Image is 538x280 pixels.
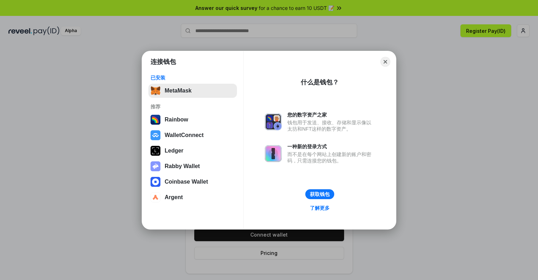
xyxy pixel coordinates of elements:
div: 您的数字资产之家 [287,112,375,118]
div: 而不是在每个网站上创建新的账户和密码，只需连接您的钱包。 [287,151,375,164]
img: svg+xml,%3Csvg%20width%3D%2228%22%20height%3D%2228%22%20viewBox%3D%220%200%2028%2028%22%20fill%3D... [151,130,160,140]
div: 什么是钱包？ [301,78,339,87]
div: Argent [165,194,183,201]
img: svg+xml,%3Csvg%20fill%3D%22none%22%20height%3D%2233%22%20viewBox%3D%220%200%2035%2033%22%20width%... [151,86,160,96]
img: svg+xml,%3Csvg%20width%3D%2228%22%20height%3D%2228%22%20viewBox%3D%220%200%2028%2028%22%20fill%3D... [151,177,160,187]
button: Rabby Wallet [148,159,237,173]
button: WalletConnect [148,128,237,142]
div: 推荐 [151,103,235,110]
div: 获取钱包 [310,191,330,197]
img: svg+xml,%3Csvg%20width%3D%22120%22%20height%3D%22120%22%20viewBox%3D%220%200%20120%20120%22%20fil... [151,115,160,125]
img: svg+xml,%3Csvg%20xmlns%3D%22http%3A%2F%2Fwww.w3.org%2F2000%2Fsvg%22%20fill%3D%22none%22%20viewBox... [151,161,160,171]
div: 一种新的登录方式 [287,143,375,150]
img: svg+xml,%3Csvg%20xmlns%3D%22http%3A%2F%2Fwww.w3.org%2F2000%2Fsvg%22%20width%3D%2228%22%20height%3... [151,146,160,156]
div: 钱包用于发送、接收、存储和显示像以太坊和NFT这样的数字资产。 [287,119,375,132]
div: WalletConnect [165,132,204,138]
div: Coinbase Wallet [165,179,208,185]
img: svg+xml,%3Csvg%20width%3D%2228%22%20height%3D%2228%22%20viewBox%3D%220%200%2028%2028%22%20fill%3D... [151,192,160,202]
a: 了解更多 [306,203,334,213]
div: Ledger [165,148,183,154]
button: MetaMask [148,84,237,98]
div: MetaMask [165,88,191,94]
button: 获取钱包 [305,189,334,199]
div: 已安装 [151,75,235,81]
button: Coinbase Wallet [148,175,237,189]
h1: 连接钱包 [151,58,176,66]
div: 了解更多 [310,205,330,211]
button: Rainbow [148,113,237,127]
div: Rainbow [165,117,188,123]
button: Argent [148,190,237,204]
div: Rabby Wallet [165,163,200,169]
button: Ledger [148,144,237,158]
img: svg+xml,%3Csvg%20xmlns%3D%22http%3A%2F%2Fwww.w3.org%2F2000%2Fsvg%22%20fill%3D%22none%22%20viewBox... [265,113,282,130]
button: Close [380,57,390,67]
img: svg+xml,%3Csvg%20xmlns%3D%22http%3A%2F%2Fwww.w3.org%2F2000%2Fsvg%22%20fill%3D%22none%22%20viewBox... [265,145,282,162]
